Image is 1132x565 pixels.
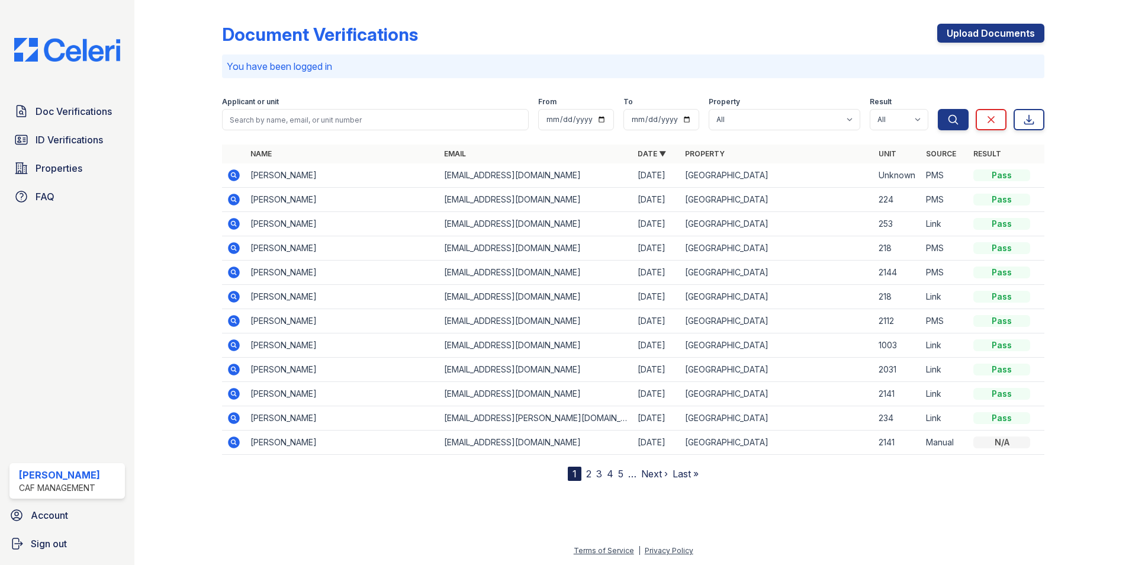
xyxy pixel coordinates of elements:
[645,546,693,555] a: Privacy Policy
[31,508,68,522] span: Account
[973,412,1030,424] div: Pass
[973,315,1030,327] div: Pass
[870,97,892,107] label: Result
[680,309,874,333] td: [GEOGRAPHIC_DATA]
[439,309,633,333] td: [EMAIL_ADDRESS][DOMAIN_NAME]
[633,358,680,382] td: [DATE]
[874,431,921,455] td: 2141
[874,333,921,358] td: 1003
[874,261,921,285] td: 2144
[921,406,969,431] td: Link
[618,468,623,480] a: 5
[9,99,125,123] a: Doc Verifications
[444,149,466,158] a: Email
[222,24,418,45] div: Document Verifications
[641,468,668,480] a: Next ›
[921,236,969,261] td: PMS
[973,218,1030,230] div: Pass
[623,97,633,107] label: To
[31,537,67,551] span: Sign out
[973,436,1030,448] div: N/A
[19,482,100,494] div: CAF Management
[538,97,557,107] label: From
[36,104,112,118] span: Doc Verifications
[607,468,613,480] a: 4
[680,285,874,309] td: [GEOGRAPHIC_DATA]
[246,163,439,188] td: [PERSON_NAME]
[633,431,680,455] td: [DATE]
[574,546,634,555] a: Terms of Service
[222,109,529,130] input: Search by name, email, or unit number
[921,333,969,358] td: Link
[926,149,956,158] a: Source
[5,38,130,62] img: CE_Logo_Blue-a8612792a0a2168367f1c8372b55b34899dd931a85d93a1a3d3e32e68fde9ad4.png
[439,261,633,285] td: [EMAIL_ADDRESS][DOMAIN_NAME]
[874,285,921,309] td: 218
[874,188,921,212] td: 224
[439,358,633,382] td: [EMAIL_ADDRESS][DOMAIN_NAME]
[921,431,969,455] td: Manual
[246,309,439,333] td: [PERSON_NAME]
[638,149,666,158] a: Date ▼
[874,212,921,236] td: 253
[874,236,921,261] td: 218
[439,382,633,406] td: [EMAIL_ADDRESS][DOMAIN_NAME]
[685,149,725,158] a: Property
[921,188,969,212] td: PMS
[879,149,896,158] a: Unit
[246,406,439,431] td: [PERSON_NAME]
[937,24,1044,43] a: Upload Documents
[568,467,581,481] div: 1
[680,163,874,188] td: [GEOGRAPHIC_DATA]
[874,358,921,382] td: 2031
[973,169,1030,181] div: Pass
[9,156,125,180] a: Properties
[246,382,439,406] td: [PERSON_NAME]
[439,163,633,188] td: [EMAIL_ADDRESS][DOMAIN_NAME]
[874,382,921,406] td: 2141
[36,161,82,175] span: Properties
[633,163,680,188] td: [DATE]
[227,59,1040,73] p: You have been logged in
[439,333,633,358] td: [EMAIL_ADDRESS][DOMAIN_NAME]
[973,242,1030,254] div: Pass
[633,382,680,406] td: [DATE]
[439,406,633,431] td: [EMAIL_ADDRESS][PERSON_NAME][DOMAIN_NAME]
[439,431,633,455] td: [EMAIL_ADDRESS][DOMAIN_NAME]
[973,339,1030,351] div: Pass
[36,133,103,147] span: ID Verifications
[36,190,54,204] span: FAQ
[633,406,680,431] td: [DATE]
[921,163,969,188] td: PMS
[680,431,874,455] td: [GEOGRAPHIC_DATA]
[973,364,1030,375] div: Pass
[921,212,969,236] td: Link
[973,291,1030,303] div: Pass
[874,309,921,333] td: 2112
[439,188,633,212] td: [EMAIL_ADDRESS][DOMAIN_NAME]
[633,212,680,236] td: [DATE]
[680,188,874,212] td: [GEOGRAPHIC_DATA]
[673,468,699,480] a: Last »
[680,333,874,358] td: [GEOGRAPHIC_DATA]
[596,468,602,480] a: 3
[5,532,130,556] a: Sign out
[246,236,439,261] td: [PERSON_NAME]
[874,406,921,431] td: 234
[709,97,740,107] label: Property
[973,194,1030,206] div: Pass
[973,267,1030,278] div: Pass
[246,285,439,309] td: [PERSON_NAME]
[246,261,439,285] td: [PERSON_NAME]
[246,358,439,382] td: [PERSON_NAME]
[680,358,874,382] td: [GEOGRAPHIC_DATA]
[9,128,125,152] a: ID Verifications
[633,309,680,333] td: [DATE]
[439,285,633,309] td: [EMAIL_ADDRESS][DOMAIN_NAME]
[921,309,969,333] td: PMS
[222,97,279,107] label: Applicant or unit
[19,468,100,482] div: [PERSON_NAME]
[246,188,439,212] td: [PERSON_NAME]
[633,236,680,261] td: [DATE]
